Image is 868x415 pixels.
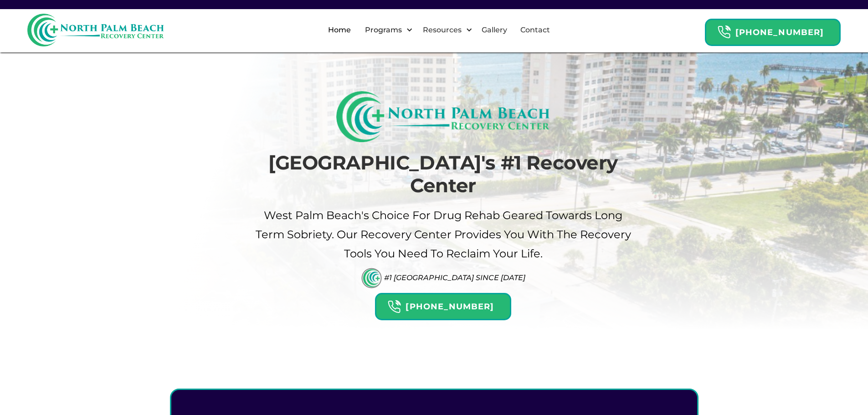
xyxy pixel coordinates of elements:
p: West palm beach's Choice For drug Rehab Geared Towards Long term sobriety. Our Recovery Center pr... [254,206,632,263]
div: Programs [357,15,415,45]
a: Contact [515,15,555,45]
div: Programs [363,25,404,36]
div: Resources [421,25,464,36]
strong: [PHONE_NUMBER] [735,27,824,37]
a: Header Calendar Icons[PHONE_NUMBER] [375,288,511,320]
h1: [GEOGRAPHIC_DATA]'s #1 Recovery Center [254,151,632,197]
strong: [PHONE_NUMBER] [406,302,494,312]
img: Header Calendar Icons [387,300,401,314]
div: Resources [415,15,475,45]
img: Header Calendar Icons [717,25,731,39]
div: #1 [GEOGRAPHIC_DATA] Since [DATE] [384,273,525,282]
img: North Palm Beach Recovery Logo (Rectangle) [336,91,550,142]
a: Home [323,15,356,45]
a: Gallery [476,15,513,45]
a: Header Calendar Icons[PHONE_NUMBER] [705,14,841,46]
